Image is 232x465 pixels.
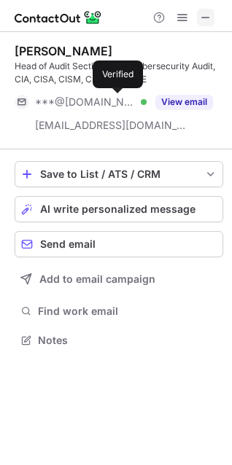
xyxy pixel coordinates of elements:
button: Find work email [15,301,223,321]
button: AI write personalized message [15,196,223,222]
span: [EMAIL_ADDRESS][DOMAIN_NAME] [35,119,187,132]
span: Add to email campaign [39,273,155,285]
div: Head of Audit Section - IT & Cybersecurity Audit, CIA, CISA, CISM, CRISC, CDPSE [15,60,223,86]
button: Reveal Button [155,95,213,109]
span: Find work email [38,305,217,318]
div: [PERSON_NAME] [15,44,112,58]
span: ***@[DOMAIN_NAME] [35,95,136,109]
span: Notes [38,334,217,347]
button: Send email [15,231,223,257]
span: Send email [40,238,96,250]
button: save-profile-one-click [15,161,223,187]
span: AI write personalized message [40,203,196,215]
div: Save to List / ATS / CRM [40,168,198,180]
button: Add to email campaign [15,266,223,292]
button: Notes [15,330,223,351]
img: ContactOut v5.3.10 [15,9,102,26]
